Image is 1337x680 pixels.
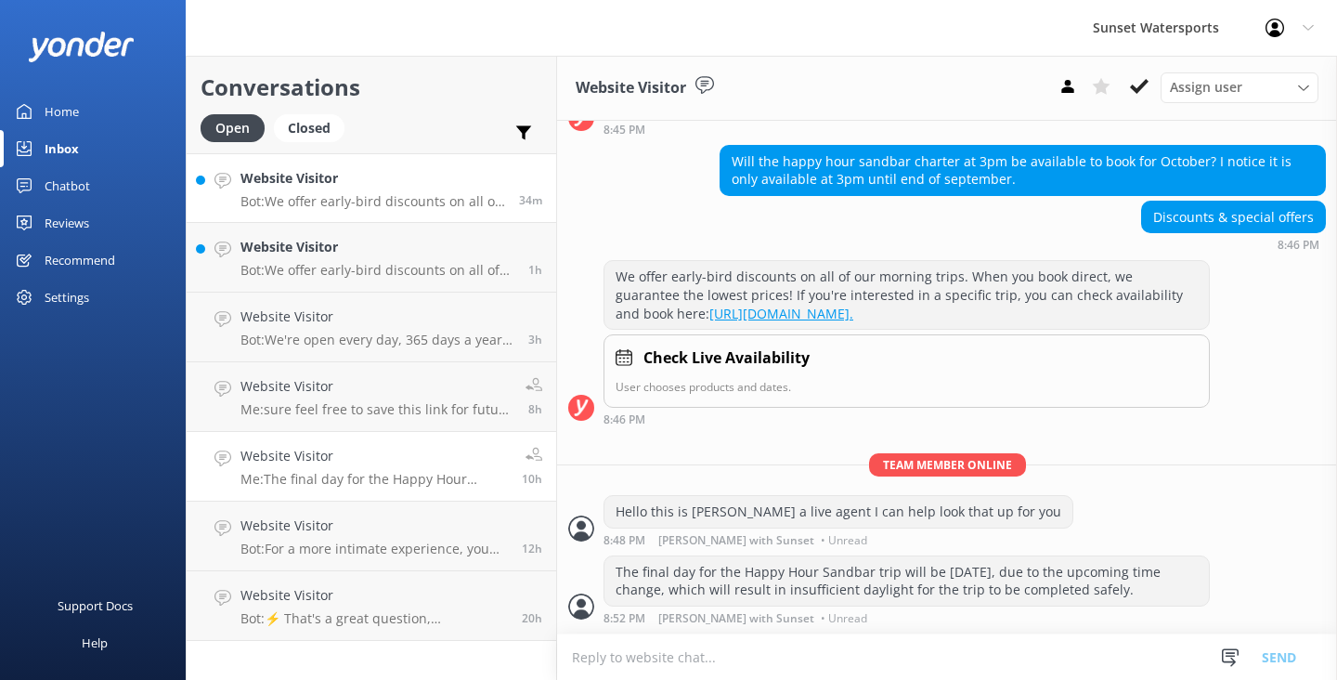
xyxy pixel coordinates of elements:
[528,401,542,417] span: Sep 07 2025 10:40am (UTC -05:00) America/Cancun
[240,516,508,536] h4: Website Visitor
[187,571,556,641] a: Website VisitorBot:⚡ That's a great question, unfortunately I do not know the answer. I'm going t...
[709,305,853,322] a: [URL][DOMAIN_NAME].
[240,332,514,348] p: Bot: We're open every day, 365 days a year, including December! Our captains will check the weath...
[187,153,556,223] a: Website VisitorBot:We offer early-bird discounts on all of our morning trips! When you book direc...
[201,70,542,105] h2: Conversations
[604,613,645,624] strong: 8:52 PM
[240,237,514,257] h4: Website Visitor
[1142,202,1325,233] div: Discounts & special offers
[604,611,1210,624] div: Sep 07 2025 08:52am (UTC -05:00) America/Cancun
[45,242,115,279] div: Recommend
[45,167,90,204] div: Chatbot
[604,535,645,546] strong: 8:48 PM
[1161,72,1318,102] div: Assign User
[604,261,1209,329] div: We offer early-bird discounts on all of our morning trips. When you book direct, we guarantee the...
[522,471,542,487] span: Sep 07 2025 08:52am (UTC -05:00) America/Cancun
[604,496,1072,528] div: Hello this is [PERSON_NAME] a live agent I can help look that up for you
[45,130,79,167] div: Inbox
[821,535,867,546] span: • Unread
[240,168,505,189] h4: Website Visitor
[240,376,512,397] h4: Website Visitor
[240,262,514,279] p: Bot: We offer early-bird discounts on all of our morning trips! When you book directly with us, w...
[45,204,89,242] div: Reviews
[240,446,508,466] h4: Website Visitor
[604,123,1210,136] div: Sep 07 2025 08:45am (UTC -05:00) America/Cancun
[240,471,508,488] p: Me: The final day for the Happy Hour Sandbar trip will be [DATE], due to the upcoming time change...
[604,414,645,425] strong: 8:46 PM
[821,613,867,624] span: • Unread
[240,585,508,606] h4: Website Visitor
[522,610,542,626] span: Sep 06 2025 10:30pm (UTC -05:00) America/Cancun
[240,610,508,627] p: Bot: ⚡ That's a great question, unfortunately I do not know the answer. I'm going to reach out to...
[274,117,354,137] a: Closed
[274,114,344,142] div: Closed
[576,76,686,100] h3: Website Visitor
[1141,238,1326,251] div: Sep 07 2025 08:46am (UTC -05:00) America/Cancun
[187,223,556,293] a: Website VisitorBot:We offer early-bird discounts on all of our morning trips! When you book direc...
[528,262,542,278] span: Sep 07 2025 05:03pm (UTC -05:00) America/Cancun
[240,401,512,418] p: Me: sure feel free to save this link for future checkout specials [URL][DOMAIN_NAME]
[869,453,1026,477] span: Team member online
[604,533,1073,546] div: Sep 07 2025 08:48am (UTC -05:00) America/Cancun
[720,146,1325,195] div: Will the happy hour sandbar charter at 3pm be available to book for October? I notice it is only ...
[522,541,542,556] span: Sep 07 2025 06:42am (UTC -05:00) America/Cancun
[45,279,89,316] div: Settings
[528,332,542,347] span: Sep 07 2025 03:25pm (UTC -05:00) America/Cancun
[604,556,1209,606] div: The final day for the Happy Hour Sandbar trip will be [DATE], due to the upcoming time change, wh...
[187,293,556,362] a: Website VisitorBot:We're open every day, 365 days a year, including December! Our captains will c...
[45,93,79,130] div: Home
[187,432,556,502] a: Website VisitorMe:The final day for the Happy Hour Sandbar trip will be [DATE], due to the upcomi...
[616,378,1198,396] p: User chooses products and dates.
[28,32,135,62] img: yonder-white-logo.png
[82,624,108,661] div: Help
[1278,240,1319,251] strong: 8:46 PM
[201,117,274,137] a: Open
[643,347,810,371] h4: Check Live Availability
[187,362,556,432] a: Website VisitorMe:sure feel free to save this link for future checkout specials [URL][DOMAIN_NAME]8h
[519,192,542,208] span: Sep 07 2025 06:19pm (UTC -05:00) America/Cancun
[604,412,1210,425] div: Sep 07 2025 08:46am (UTC -05:00) America/Cancun
[604,124,645,136] strong: 8:45 PM
[201,114,265,142] div: Open
[240,193,505,210] p: Bot: We offer early-bird discounts on all of our morning trips! When you book directly with us, w...
[1170,77,1242,98] span: Assign user
[658,613,814,624] span: [PERSON_NAME] with Sunset
[240,307,514,327] h4: Website Visitor
[240,541,508,557] p: Bot: For a more intimate experience, you might consider our 15ft Boston Whaler (Cozy Cruiser), wh...
[187,502,556,571] a: Website VisitorBot:For a more intimate experience, you might consider our 15ft Boston Whaler (Coz...
[58,587,133,624] div: Support Docs
[658,535,814,546] span: [PERSON_NAME] with Sunset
